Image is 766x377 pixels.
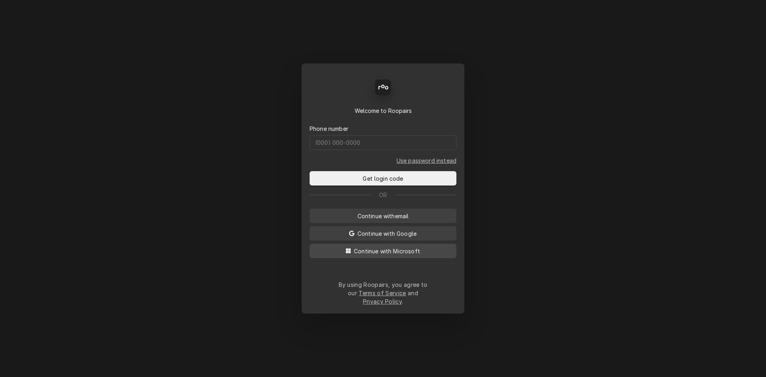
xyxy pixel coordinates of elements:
[310,124,348,133] label: Phone number
[363,298,402,305] a: Privacy Policy
[359,290,406,296] a: Terms of Service
[310,244,456,258] button: Continue with Microsoft
[352,247,422,255] span: Continue with Microsoft
[397,156,456,165] a: Go to Phone and password form
[361,174,405,183] span: Get login code
[310,191,456,199] div: Or
[310,209,456,223] button: Continue withemail
[310,171,456,186] button: Get login code
[356,229,418,238] span: Continue with Google
[310,226,456,241] button: Continue with Google
[356,212,411,220] span: Continue with email
[310,135,456,150] input: (000) 000-0000
[310,107,456,115] div: Welcome to Roopairs
[338,280,428,306] div: By using Roopairs, you agree to our and .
